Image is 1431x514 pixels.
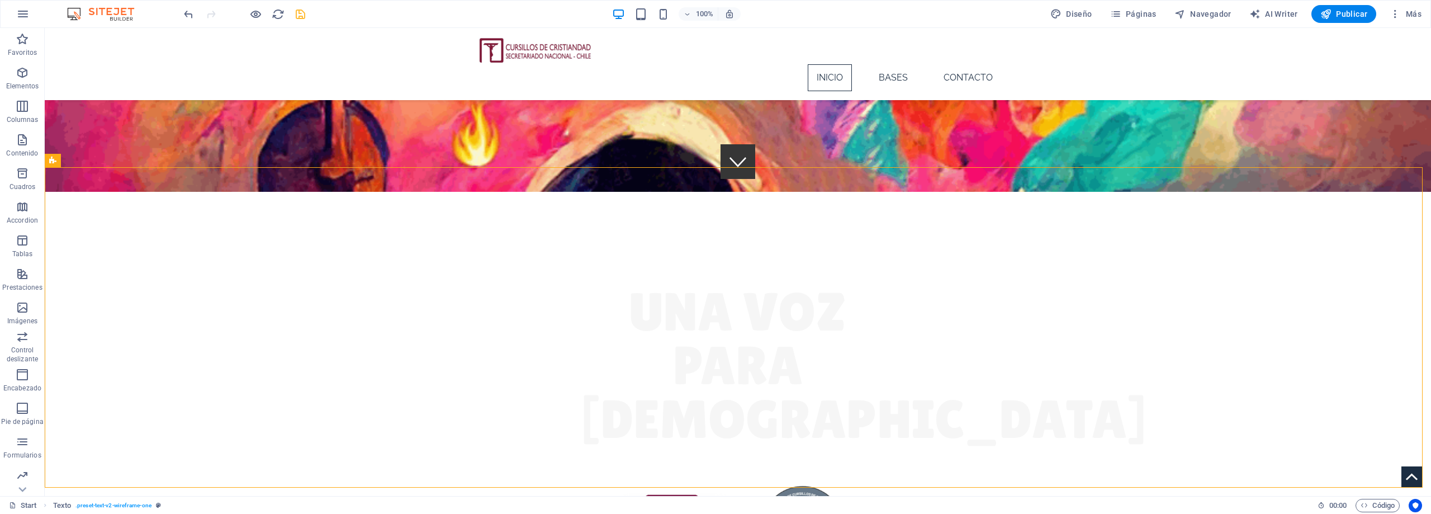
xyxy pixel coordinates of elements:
[12,249,33,258] p: Tablas
[1050,8,1092,20] span: Diseño
[53,499,71,512] span: Haz clic para seleccionar y doble clic para editar
[7,216,38,225] p: Accordion
[156,502,161,508] i: Este elemento es un preajuste personalizable
[293,7,307,21] button: save
[8,48,37,57] p: Favoritos
[1,417,43,426] p: Pie de página
[1110,8,1157,20] span: Páginas
[1046,5,1097,23] button: Diseño
[3,451,41,460] p: Formularios
[1249,8,1298,20] span: AI Writer
[724,9,735,19] i: Al redimensionar, ajustar el nivel de zoom automáticamente para ajustarse al dispositivo elegido.
[7,317,37,326] p: Imágenes
[10,182,36,191] p: Cuadros
[1320,8,1368,20] span: Publicar
[6,82,39,91] p: Elementos
[6,149,38,158] p: Contenido
[271,7,285,21] button: reload
[272,8,285,21] i: Volver a cargar página
[1174,8,1231,20] span: Navegador
[2,283,42,292] p: Prestaciones
[1170,5,1236,23] button: Navegador
[1409,499,1422,512] button: Usercentrics
[3,384,41,393] p: Encabezado
[695,7,713,21] h6: 100%
[1337,501,1339,510] span: :
[1390,8,1421,20] span: Más
[1318,499,1347,512] h6: Tiempo de la sesión
[64,7,148,21] img: Editor Logo
[1106,5,1161,23] button: Páginas
[1385,5,1426,23] button: Más
[182,7,195,21] button: undo
[53,499,161,512] nav: breadcrumb
[1046,5,1097,23] div: Diseño (Ctrl+Alt+Y)
[9,499,37,512] a: Haz clic para cancelar la selección y doble clic para abrir páginas
[1245,5,1302,23] button: AI Writer
[1356,499,1400,512] button: Código
[1311,5,1377,23] button: Publicar
[7,115,39,124] p: Columnas
[1329,499,1347,512] span: 00 00
[679,7,718,21] button: 100%
[1361,499,1395,512] span: Código
[182,8,195,21] i: Deshacer: Cambiar texto (Ctrl+Z)
[294,8,307,21] i: Guardar (Ctrl+S)
[75,499,151,512] span: . preset-text-v2-wireframe-one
